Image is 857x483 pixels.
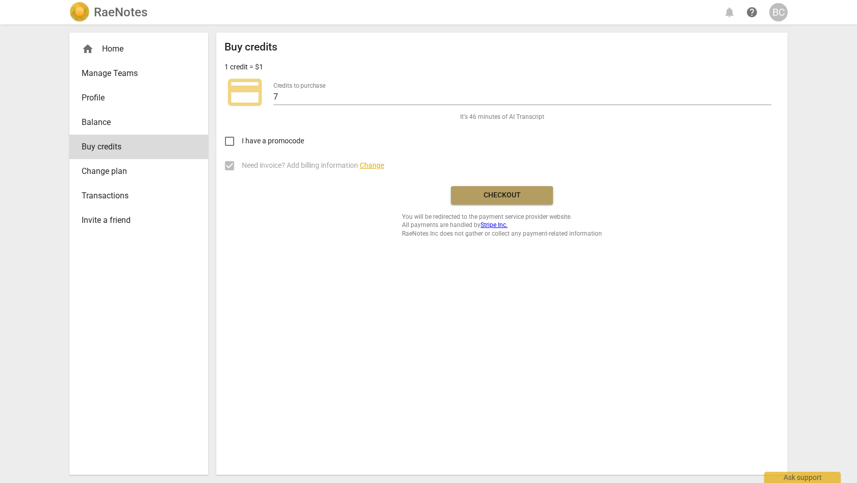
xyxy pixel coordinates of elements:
button: BC [769,3,788,21]
a: Transactions [69,184,208,208]
span: Buy credits [82,141,188,153]
a: Invite a friend [69,208,208,233]
img: Logo [69,2,90,22]
span: It's 46 minutes of AI Transcript [460,113,544,121]
span: credit_card [224,72,265,113]
a: LogoRaeNotes [69,2,147,22]
div: Home [82,43,188,55]
span: You will be redirected to the payment service provider website. All payments are handled by RaeNo... [402,213,602,238]
a: Balance [69,110,208,135]
a: Stripe Inc. [481,221,508,228]
a: Profile [69,86,208,110]
span: Manage Teams [82,67,188,80]
div: Ask support [764,472,841,483]
a: Change plan [69,159,208,184]
button: Checkout [451,186,553,205]
span: Checkout [459,190,545,200]
p: 1 credit = $1 [224,62,263,72]
span: Change plan [82,165,188,177]
span: Profile [82,92,188,104]
label: Credits to purchase [273,83,325,89]
span: I have a promocode [242,136,304,146]
div: Home [69,37,208,61]
h2: RaeNotes [94,5,147,19]
span: Invite a friend [82,214,188,226]
span: Transactions [82,190,188,202]
a: Help [743,3,761,21]
span: help [746,6,758,18]
a: Buy credits [69,135,208,159]
h2: Buy credits [224,41,278,54]
span: Balance [82,116,188,129]
a: Manage Teams [69,61,208,86]
span: home [82,43,94,55]
span: Change [360,161,384,169]
span: Need invoice? Add billing information [242,160,384,171]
